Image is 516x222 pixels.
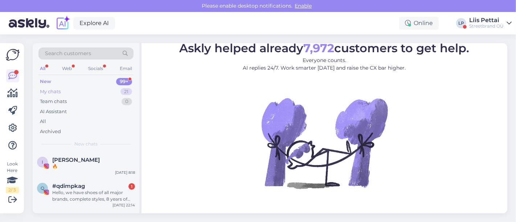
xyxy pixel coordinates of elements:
[40,108,67,115] div: AI Assistant
[469,17,512,29] a: Liis PettaiStreetbrand OÜ
[42,159,43,165] span: i
[6,49,20,61] img: Askly Logo
[6,187,19,193] div: 2 / 3
[41,185,44,191] span: q
[87,64,105,73] div: Socials
[40,88,61,95] div: My chats
[118,64,134,73] div: Email
[180,41,470,55] span: Askly helped already customers to get help.
[40,78,51,85] div: New
[38,64,47,73] div: All
[469,23,504,29] div: Streetbrand OÜ
[122,98,132,105] div: 0
[116,78,132,85] div: 99+
[45,50,91,57] span: Search customers
[259,78,390,208] img: No Chat active
[304,41,335,55] b: 7,972
[120,88,132,95] div: 21
[61,64,73,73] div: Web
[52,163,135,170] div: 🔥
[40,128,61,135] div: Archived
[180,57,470,72] p: Everyone counts. AI replies 24/7. Work smarter [DATE] and raise the CX bar higher.
[40,118,46,125] div: All
[399,17,439,30] div: Online
[293,3,314,9] span: Enable
[73,17,115,29] a: Explore AI
[128,183,135,190] div: 1
[115,170,135,175] div: [DATE] 8:18
[74,141,98,147] span: New chats
[40,98,67,105] div: Team chats
[112,202,135,208] div: [DATE] 22:14
[52,183,85,189] span: #qdimpkag
[469,17,504,23] div: Liis Pettai
[6,161,19,193] div: Look Here
[52,157,100,163] span: inge kangur
[52,189,135,202] div: Hello, we have shoes of all major brands, complete styles, 8 years of professional experience, we...
[456,18,466,28] div: LP
[55,16,70,31] img: explore-ai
